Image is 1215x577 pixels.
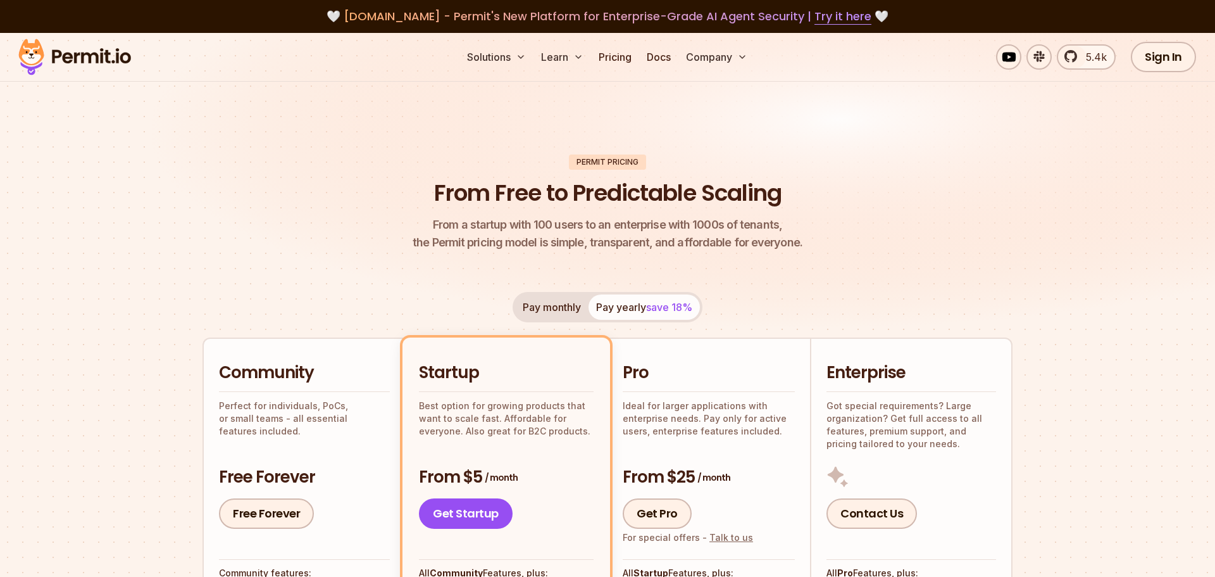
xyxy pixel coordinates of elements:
[681,44,752,70] button: Company
[434,177,782,209] h1: From Free to Predictable Scaling
[1078,49,1107,65] span: 5.4k
[413,216,802,251] p: the Permit pricing model is simple, transparent, and affordable for everyone.
[536,44,589,70] button: Learn
[419,466,594,489] h3: From $5
[826,400,996,450] p: Got special requirements? Large organization? Get full access to all features, premium support, a...
[623,362,795,384] h2: Pro
[814,8,871,25] a: Try it here
[826,498,917,529] a: Contact Us
[419,498,513,529] a: Get Startup
[219,498,314,529] a: Free Forever
[623,466,795,489] h3: From $25
[30,8,1185,25] div: 🤍 🤍
[419,362,594,384] h2: Startup
[1131,42,1196,72] a: Sign In
[344,8,871,24] span: [DOMAIN_NAME] - Permit's New Platform for Enterprise-Grade AI Agent Security |
[419,400,594,438] p: Best option for growing products that want to scale fast. Affordable for everyone. Also great for...
[826,362,996,384] h2: Enterprise
[594,44,637,70] a: Pricing
[219,466,390,489] h3: Free Forever
[1057,44,1116,70] a: 5.4k
[623,531,753,544] div: For special offers -
[709,532,753,543] a: Talk to us
[219,400,390,438] p: Perfect for individuals, PoCs, or small teams - all essential features included.
[642,44,676,70] a: Docs
[413,216,802,234] span: From a startup with 100 users to an enterprise with 1000s of tenants,
[219,362,390,384] h2: Community
[485,471,518,484] span: / month
[462,44,531,70] button: Solutions
[697,471,730,484] span: / month
[569,155,646,170] div: Permit Pricing
[13,35,137,79] img: Permit logo
[623,400,795,438] p: Ideal for larger applications with enterprise needs. Pay only for active users, enterprise featur...
[623,498,692,529] a: Get Pro
[515,295,589,320] button: Pay monthly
